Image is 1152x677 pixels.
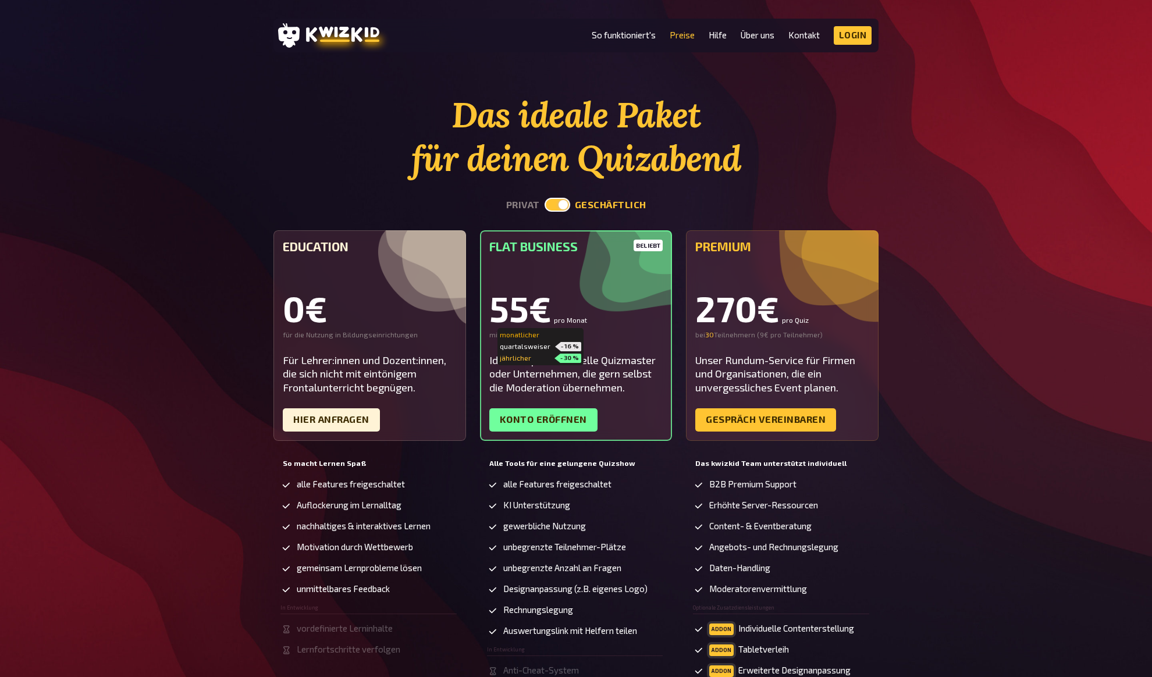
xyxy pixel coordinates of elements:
[503,500,570,510] span: KI Unterstützung
[709,665,851,677] span: Erweiterte Designanpassung
[297,521,431,531] span: nachhaltiges & interaktives Lernen
[489,354,663,394] div: Ideal für professionelle Quizmaster oder Unternehmen, die gern selbst die Moderation übernehmen.
[709,479,797,489] span: B2B Premium Support
[695,408,836,432] a: Gespräch vereinbaren
[705,330,714,340] input: 0
[695,240,869,254] h5: Premium
[709,542,838,552] span: Angebots- und Rechnungslegung
[503,479,611,489] span: alle Features freigeschaltet
[670,30,695,40] a: Preise
[834,26,872,45] a: Login
[503,563,621,573] span: unbegrenzte Anzahl an Fragen
[489,459,663,468] h5: Alle Tools für eine gelungene Quizshow
[283,291,457,326] div: 0€
[709,521,812,531] span: Content- & Eventberatung
[575,199,646,211] button: geschäftlich
[592,30,656,40] a: So funktioniert's
[709,644,789,656] span: Tabletverleih
[709,563,770,573] span: Daten-Handling
[500,342,581,351] div: quartalsweiser
[503,626,637,636] span: Auswertungslink mit Helfern teilen
[503,542,626,552] span: unbegrenzte Teilnehmer-Plätze
[297,563,422,573] span: gemeinsam Lernprobleme lösen
[695,354,869,394] div: Unser Rundum-Service für Firmen und Organisationen, die ein unvergessliches Event planen.
[273,93,879,180] h1: Das ideale Paket für deinen Quizabend
[561,342,581,351] div: - 16 %
[695,291,869,326] div: 270€
[283,459,457,468] h5: So macht Lernen Spaß
[500,330,581,340] div: monatlicher
[695,459,869,468] h5: Das kwizkid Team unterstützt individuell
[283,330,457,340] div: für die Nutzung in Bildungseinrichtungen
[695,330,869,340] div: bei Teilnehmern ( 9€ pro Teilnehmer )
[500,354,581,363] div: jährlicher
[709,584,807,594] span: Moderatorenvermittlung
[709,623,854,635] span: Individuelle Contenterstellung
[741,30,774,40] a: Über uns
[297,500,401,510] span: Auflockerung im Lernalltag
[709,30,727,40] a: Hilfe
[693,605,774,611] span: Optionale Zusatzdiensleistungen
[487,647,525,653] span: In Entwicklung
[297,644,400,654] span: Lernfortschritte verfolgen
[503,521,586,531] span: gewerbliche Nutzung
[489,330,663,340] div: mit Abrechnung
[297,584,390,594] span: unmittelbares Feedback
[283,240,457,254] h5: Education
[280,605,318,611] span: In Entwicklung
[489,240,663,254] h5: Flat Business
[782,316,809,323] small: pro Quiz
[506,199,540,211] button: privat
[283,354,457,394] div: Für Lehrer:innen und Dozent:innen, die sich nicht mit eintönigem Frontalunterricht begnügen.
[283,408,380,432] a: Hier Anfragen
[554,316,587,323] small: pro Monat
[297,623,393,633] span: vordefinierte Lerninhalte
[503,584,648,594] span: Designanpassung (z.B. eigenes Logo)
[297,479,405,489] span: alle Features freigeschaltet
[560,354,581,363] div: - 30 %
[503,665,579,675] span: Anti-Cheat-System
[503,605,573,615] span: Rechnungslegung
[788,30,820,40] a: Kontakt
[709,500,818,510] span: Erhöhte Server-Ressourcen
[489,291,663,326] div: 55€
[489,408,598,432] a: Konto eröffnen
[297,542,413,552] span: Motivation durch Wettbewerb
